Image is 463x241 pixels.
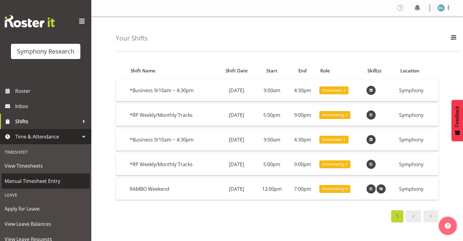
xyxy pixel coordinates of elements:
[397,129,438,151] td: Symphony
[322,137,345,142] span: Interviewer 1
[217,80,256,101] td: [DATE]
[2,158,90,173] a: View Timesheets
[322,161,347,167] span: Interviewing 2
[5,204,87,213] span: Apply for Leave
[288,104,317,126] td: 9:00pm
[397,178,438,200] td: Symphony
[320,67,330,74] span: Role
[127,104,218,126] td: *RP Weekly/Monthly Tracks
[127,154,218,175] td: *RP Weekly/Monthly Tracks
[445,223,451,229] img: help-xxl-2.png
[367,67,381,74] span: Skill(s)
[266,67,277,74] span: Start
[2,201,90,216] a: Apply for Leave
[17,47,74,56] div: Symphony Research
[322,87,345,93] span: Interviewer 2
[2,146,90,158] div: Timesheet
[226,67,248,74] span: Shift Date
[256,104,288,126] td: 5:00pm
[322,112,347,118] span: Interviewing 1
[116,35,148,42] h4: Your Shifts
[15,86,88,96] span: Roster
[217,178,256,200] td: [DATE]
[256,178,288,200] td: 12:00pm
[127,80,218,101] td: *Business 9/10am ~ 4:30pm
[288,154,317,175] td: 9:00pm
[288,80,317,101] td: 4:30pm
[288,178,317,200] td: 7:00pm
[288,129,317,151] td: 4:30pm
[298,67,307,74] span: End
[5,176,87,186] span: Manual Timesheet Entry
[256,154,288,175] td: 5:00pm
[322,186,347,192] span: Interviewing 4
[15,132,79,141] span: Time & Attendance
[397,154,438,175] td: Symphony
[5,219,87,229] span: View Leave Balances
[437,4,445,12] img: evelyn-gray1866.jpg
[217,154,256,175] td: [DATE]
[2,189,90,201] div: Leave
[15,102,88,111] span: Inbox
[454,106,460,127] span: Feedback
[127,178,218,200] td: RAMBO Weekend
[5,15,55,27] img: Rosterit website logo
[397,80,438,101] td: Symphony
[131,67,156,74] span: Shift Name
[2,173,90,189] a: Manual Timesheet Entry
[451,100,463,141] button: Feedback - Show survey
[127,129,218,151] td: *Business 9/10am ~ 4:30pm
[256,129,288,151] td: 9:00am
[5,161,87,170] span: View Timesheets
[15,117,79,126] span: Shifts
[217,129,256,151] td: [DATE]
[397,104,438,126] td: Symphony
[447,32,460,45] button: Filter Employees
[2,216,90,232] a: View Leave Balances
[256,80,288,101] td: 9:00am
[217,104,256,126] td: [DATE]
[400,67,419,74] span: Location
